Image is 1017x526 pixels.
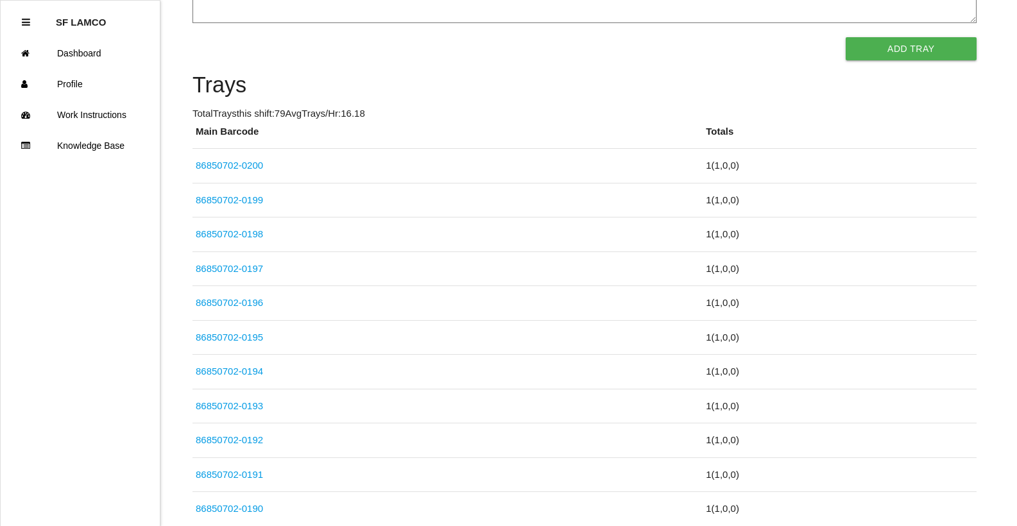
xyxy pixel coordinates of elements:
[703,124,976,149] th: Totals
[196,297,263,308] a: 86850702-0196
[196,160,263,171] a: 86850702-0200
[196,469,263,480] a: 86850702-0191
[1,38,160,69] a: Dashboard
[192,124,703,149] th: Main Barcode
[196,228,263,239] a: 86850702-0198
[703,457,976,492] td: 1 ( 1 , 0 , 0 )
[703,251,976,286] td: 1 ( 1 , 0 , 0 )
[703,183,976,217] td: 1 ( 1 , 0 , 0 )
[196,503,263,514] a: 86850702-0190
[56,7,106,28] p: SF LAMCO
[1,130,160,161] a: Knowledge Base
[703,355,976,389] td: 1 ( 1 , 0 , 0 )
[192,106,977,121] p: Total Trays this shift: 79 Avg Trays /Hr: 16.18
[703,389,976,423] td: 1 ( 1 , 0 , 0 )
[196,400,263,411] a: 86850702-0193
[196,332,263,343] a: 86850702-0195
[22,7,30,38] div: Close
[196,263,263,274] a: 86850702-0197
[703,149,976,183] td: 1 ( 1 , 0 , 0 )
[703,286,976,321] td: 1 ( 1 , 0 , 0 )
[196,434,263,445] a: 86850702-0192
[846,37,977,60] button: Add Tray
[1,69,160,99] a: Profile
[703,217,976,252] td: 1 ( 1 , 0 , 0 )
[196,194,263,205] a: 86850702-0199
[1,99,160,130] a: Work Instructions
[703,423,976,458] td: 1 ( 1 , 0 , 0 )
[192,73,977,98] h4: Trays
[196,366,263,377] a: 86850702-0194
[703,320,976,355] td: 1 ( 1 , 0 , 0 )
